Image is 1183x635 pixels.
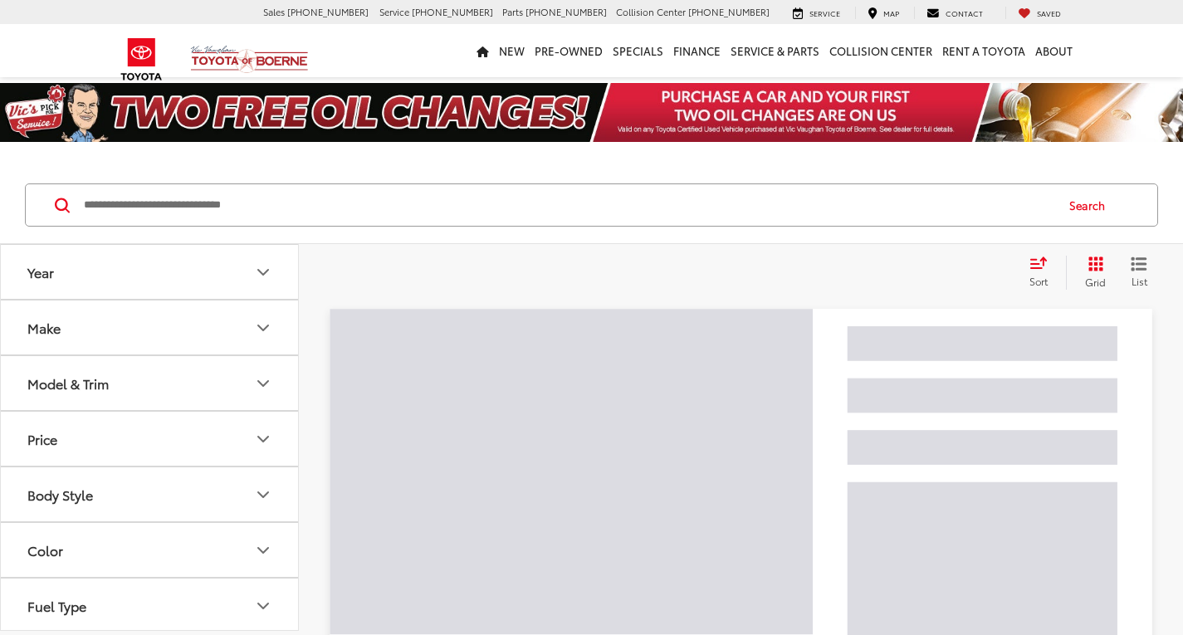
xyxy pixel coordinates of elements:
span: [PHONE_NUMBER] [688,5,770,18]
div: Model & Trim [253,374,273,393]
a: Contact [914,7,995,20]
span: Collision Center [616,5,686,18]
div: Make [253,318,273,338]
span: List [1131,274,1147,288]
a: Service & Parts: Opens in a new tab [726,24,824,77]
div: Body Style [27,486,93,502]
a: Collision Center [824,24,937,77]
button: Body StyleBody Style [1,467,300,521]
div: Fuel Type [253,596,273,616]
button: List View [1118,256,1160,289]
a: Rent a Toyota [937,24,1030,77]
button: Grid View [1066,256,1118,289]
span: [PHONE_NUMBER] [287,5,369,18]
a: Map [855,7,912,20]
div: Body Style [253,485,273,505]
a: My Saved Vehicles [1005,7,1073,20]
button: YearYear [1,245,300,299]
img: Toyota [110,32,173,86]
a: Specials [608,24,668,77]
button: Model & TrimModel & Trim [1,356,300,410]
button: PricePrice [1,412,300,466]
button: Fuel TypeFuel Type [1,579,300,633]
span: Service [809,7,840,18]
button: MakeMake [1,300,300,354]
div: Year [27,264,54,280]
span: Saved [1037,7,1061,18]
span: Sales [263,5,285,18]
a: About [1030,24,1078,77]
div: Price [27,431,57,447]
div: Make [27,320,61,335]
a: New [494,24,530,77]
input: Search by Make, Model, or Keyword [82,185,1053,225]
a: Pre-Owned [530,24,608,77]
button: ColorColor [1,523,300,577]
span: Contact [946,7,983,18]
span: Service [379,5,409,18]
div: Price [253,429,273,449]
button: Select sort value [1021,256,1066,289]
span: Sort [1029,274,1048,288]
span: [PHONE_NUMBER] [526,5,607,18]
span: Map [883,7,899,18]
a: Home [472,24,494,77]
div: Model & Trim [27,375,109,391]
a: Service [780,7,853,20]
div: Color [27,542,63,558]
img: Vic Vaughan Toyota of Boerne [190,45,309,74]
span: Parts [502,5,523,18]
div: Fuel Type [27,598,86,613]
span: Grid [1085,275,1106,289]
div: Color [253,540,273,560]
div: Year [253,262,273,282]
span: [PHONE_NUMBER] [412,5,493,18]
a: Finance [668,24,726,77]
button: Search [1053,184,1129,226]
